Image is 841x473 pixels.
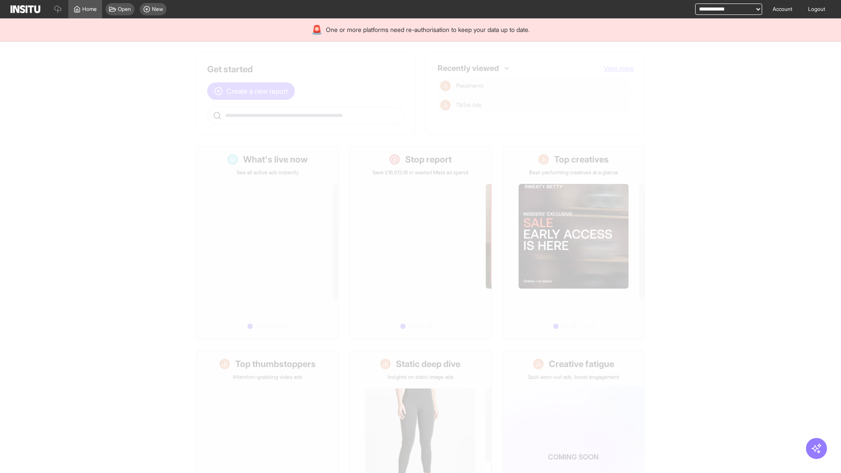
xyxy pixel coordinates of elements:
span: One or more platforms need re-authorisation to keep your data up to date. [326,25,530,34]
span: Home [82,6,97,13]
img: Logo [11,5,40,13]
span: Open [118,6,131,13]
div: 🚨 [311,24,322,36]
span: New [152,6,163,13]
